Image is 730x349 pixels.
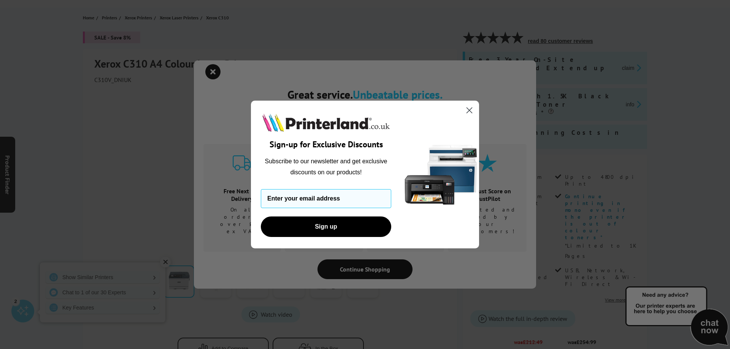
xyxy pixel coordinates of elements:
[403,101,479,248] img: 5290a21f-4df8-4860-95f4-ea1e8d0e8904.png
[261,112,391,133] img: Printerland.co.uk
[261,216,391,237] button: Sign up
[261,189,391,208] input: Enter your email address
[270,139,383,150] span: Sign-up for Exclusive Discounts
[265,158,387,175] span: Subscribe to our newsletter and get exclusive discounts on our products!
[463,104,476,117] button: Close dialog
